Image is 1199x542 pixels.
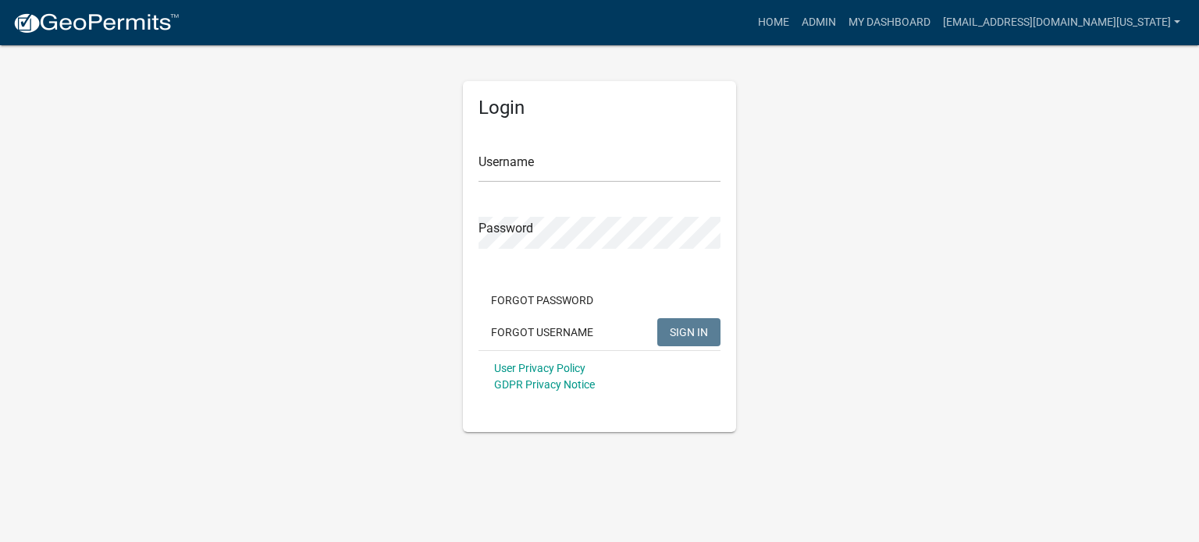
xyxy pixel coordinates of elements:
a: Admin [795,8,842,37]
a: [EMAIL_ADDRESS][DOMAIN_NAME][US_STATE] [937,8,1187,37]
button: Forgot Password [479,286,606,314]
a: GDPR Privacy Notice [494,378,595,391]
button: SIGN IN [657,318,720,346]
button: Forgot Username [479,318,606,346]
a: Home [752,8,795,37]
span: SIGN IN [670,325,708,338]
h5: Login [479,97,720,119]
a: User Privacy Policy [494,362,585,374]
a: My Dashboard [842,8,937,37]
